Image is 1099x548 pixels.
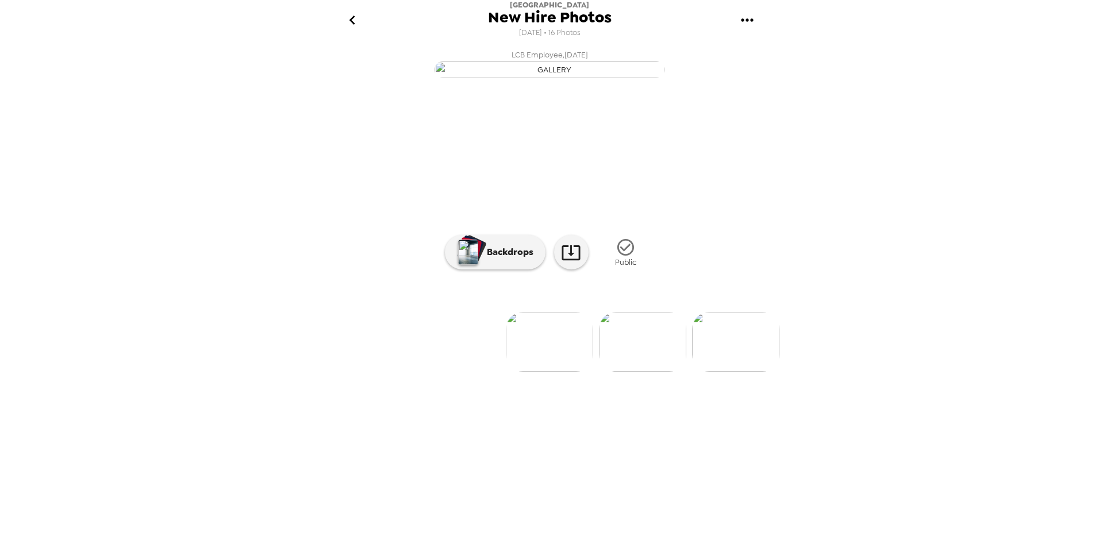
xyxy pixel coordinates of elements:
[488,10,612,25] span: New Hire Photos
[506,312,593,372] img: gallery
[615,257,636,267] span: Public
[597,231,655,274] button: Public
[599,312,686,372] img: gallery
[435,61,664,78] img: gallery
[692,312,779,372] img: gallery
[512,48,588,61] span: LCB Employee , [DATE]
[728,2,766,39] button: gallery menu
[481,245,533,259] p: Backdrops
[519,25,581,41] span: [DATE] • 16 Photos
[320,45,779,82] button: LCB Employee,[DATE]
[333,2,371,39] button: go back
[445,235,545,269] button: Backdrops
